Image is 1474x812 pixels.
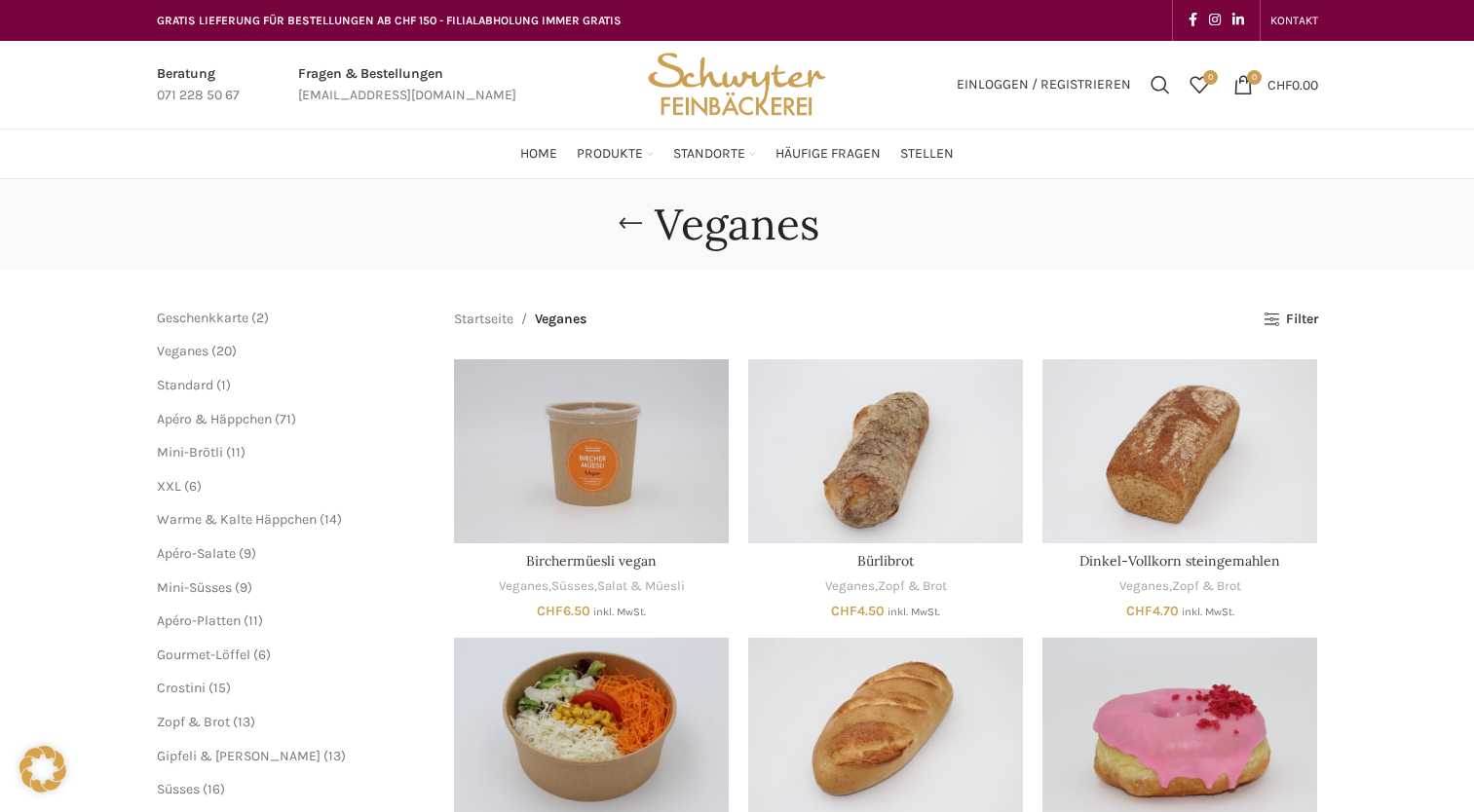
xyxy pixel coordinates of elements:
[157,612,241,629] a: Apéro-Platten
[213,680,226,696] span: 15
[825,577,875,596] a: Veganes
[238,714,250,730] span: 13
[231,444,241,461] span: 11
[1172,577,1241,596] a: Zopf & Brot
[597,577,685,596] a: Salat & Müesli
[157,478,181,495] a: XXL
[1270,14,1318,27] span: KONTAKT
[1042,577,1317,596] div: ,
[1126,603,1153,619] span: CHF
[454,309,586,330] nav: Breadcrumb
[328,748,341,764] span: 13
[298,63,516,107] a: Infobox link
[1264,312,1317,328] a: Filter
[775,134,881,173] a: Häufige Fragen
[673,145,745,164] span: Standorte
[593,606,646,618] small: inkl. MwSt.
[157,411,272,427] a: Apéro & Häppchen
[1180,65,1219,104] a: 0
[208,781,220,797] span: 16
[775,145,881,164] span: Häufige Fragen
[324,511,337,528] span: 14
[1203,7,1227,34] a: Instagram social link
[147,134,1328,173] div: Main navigation
[1141,65,1180,104] a: Suchen
[537,603,590,619] bdi: 6.50
[900,134,954,173] a: Stellen
[189,478,197,495] span: 6
[157,343,208,359] a: Veganes
[157,545,236,562] a: Apéro-Salate
[577,134,654,173] a: Produkte
[947,65,1141,104] a: Einloggen / Registrieren
[526,552,657,570] a: Birchermüesli vegan
[1203,70,1218,85] span: 0
[157,646,250,663] span: Gourmet-Löffel
[157,680,206,696] a: Crostini
[957,78,1131,92] span: Einloggen / Registrieren
[1261,1,1328,40] div: Secondary navigation
[1180,65,1219,104] div: Meine Wunschliste
[1126,603,1179,619] bdi: 4.70
[454,577,729,596] div: , ,
[1267,76,1318,92] bdi: 0.00
[655,199,819,250] h1: Veganes
[1270,1,1318,40] a: KONTAKT
[1182,606,1234,618] small: inkl. MwSt.
[577,145,643,164] span: Produkte
[157,444,223,461] span: Mini-Brötli
[216,343,232,359] span: 20
[157,714,230,730] a: Zopf & Brot
[1079,552,1280,570] a: Dinkel-Vollkorn steingemahlen
[748,577,1023,596] div: ,
[535,309,586,330] span: Veganes
[831,603,857,619] span: CHF
[551,577,594,596] a: Süsses
[857,552,914,570] a: Bürlibrot
[280,411,291,427] span: 71
[256,310,264,326] span: 2
[221,377,226,393] span: 1
[157,781,200,797] a: Süsses
[900,145,954,164] span: Stellen
[244,545,251,562] span: 9
[1119,577,1169,596] a: Veganes
[641,41,832,129] img: Bäckerei Schwyter
[878,577,947,596] a: Zopf & Brot
[1227,7,1250,34] a: Linkedin social link
[157,377,213,393] a: Standard
[157,63,240,107] a: Infobox link
[888,606,940,618] small: inkl. MwSt.
[157,579,232,596] a: Mini-Süsses
[520,145,557,164] span: Home
[641,75,832,92] a: Site logo
[537,603,563,619] span: CHF
[673,134,756,173] a: Standorte
[240,579,247,596] span: 9
[1042,359,1317,542] a: Dinkel-Vollkorn steingemahlen
[748,359,1023,542] a: Bürlibrot
[1247,70,1262,85] span: 0
[157,310,248,326] a: Geschenkkarte
[157,748,321,764] a: Gipfeli & [PERSON_NAME]
[454,359,729,542] a: Birchermüesli vegan
[157,511,317,528] a: Warme & Kalte Häppchen
[258,646,266,663] span: 6
[1267,76,1292,92] span: CHF
[1183,7,1203,34] a: Facebook social link
[520,134,557,173] a: Home
[831,603,885,619] bdi: 4.50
